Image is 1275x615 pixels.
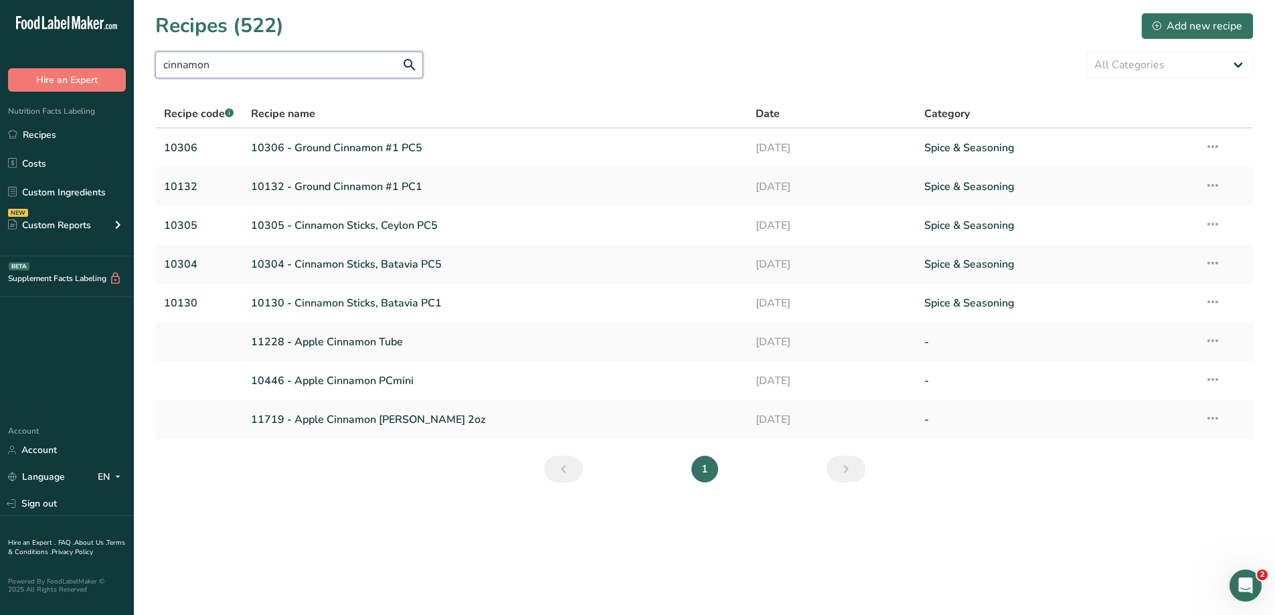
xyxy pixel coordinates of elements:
a: Previous page [544,456,583,482]
a: [DATE] [756,328,908,356]
div: EN [98,469,126,485]
a: [DATE] [756,173,908,201]
a: 11719 - Apple Cinnamon [PERSON_NAME] 2oz [251,406,740,434]
a: 10306 - Ground Cinnamon #1 PC5 [251,134,740,162]
a: 10305 - Cinnamon Sticks, Ceylon PC5 [251,211,740,240]
div: Custom Reports [8,218,91,232]
a: Hire an Expert . [8,538,56,547]
a: Spice & Seasoning [924,211,1189,240]
a: 10132 [164,173,235,201]
span: Recipe name [251,106,315,122]
a: Spice & Seasoning [924,173,1189,201]
a: About Us . [74,538,106,547]
a: 10130 [164,289,235,317]
a: - [924,406,1189,434]
a: [DATE] [756,211,908,240]
span: Category [924,106,970,122]
input: Search for recipe [155,52,423,78]
iframe: Intercom live chat [1229,569,1262,602]
a: [DATE] [756,250,908,278]
a: 10446 - Apple Cinnamon PCmini [251,367,740,395]
div: BETA [9,262,29,270]
a: Next page [827,456,865,482]
a: Spice & Seasoning [924,134,1189,162]
a: [DATE] [756,367,908,395]
div: NEW [8,209,28,217]
a: 10130 - Cinnamon Sticks, Batavia PC1 [251,289,740,317]
a: 10306 [164,134,235,162]
span: Recipe code [164,106,234,121]
button: Hire an Expert [8,68,126,92]
a: Spice & Seasoning [924,289,1189,317]
a: Language [8,465,65,489]
div: Powered By FoodLabelMaker © 2025 All Rights Reserved [8,578,126,594]
a: Terms & Conditions . [8,538,125,557]
a: Spice & Seasoning [924,250,1189,278]
span: Date [756,106,780,122]
a: - [924,328,1189,356]
a: 10304 - Cinnamon Sticks, Batavia PC5 [251,250,740,278]
h1: Recipes (522) [155,11,284,41]
span: 2 [1257,569,1268,580]
a: - [924,367,1189,395]
a: 10132 - Ground Cinnamon #1 PC1 [251,173,740,201]
a: 10305 [164,211,235,240]
a: FAQ . [58,538,74,547]
button: Add new recipe [1141,13,1254,39]
a: 11228 - Apple Cinnamon Tube [251,328,740,356]
a: [DATE] [756,406,908,434]
a: 10304 [164,250,235,278]
a: [DATE] [756,134,908,162]
div: Add new recipe [1153,18,1242,34]
a: Privacy Policy [52,547,93,557]
a: [DATE] [756,289,908,317]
